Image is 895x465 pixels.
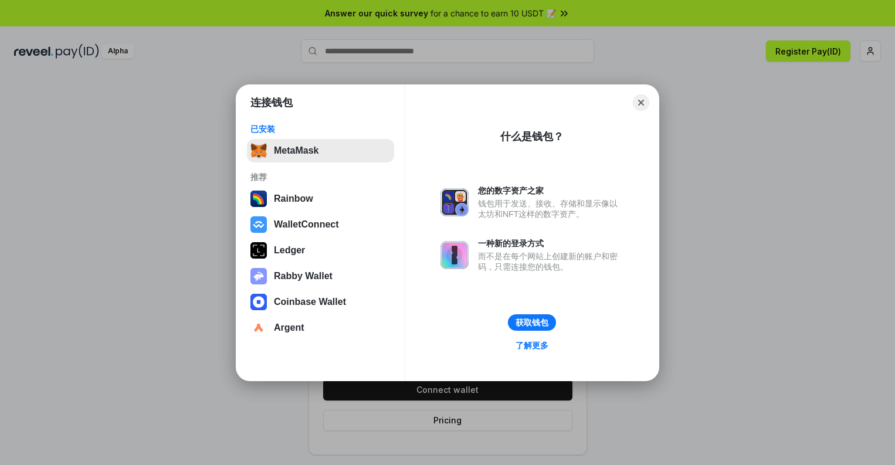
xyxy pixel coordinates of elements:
button: Coinbase Wallet [247,290,394,314]
div: MetaMask [274,145,318,156]
img: svg+xml,%3Csvg%20fill%3D%22none%22%20height%3D%2233%22%20viewBox%3D%220%200%2035%2033%22%20width%... [250,142,267,159]
button: 获取钱包 [508,314,556,331]
button: Rabby Wallet [247,264,394,288]
img: svg+xml,%3Csvg%20width%3D%2228%22%20height%3D%2228%22%20viewBox%3D%220%200%2028%2028%22%20fill%3D... [250,294,267,310]
div: 获取钱包 [516,317,548,328]
div: 一种新的登录方式 [478,238,623,249]
button: Close [633,94,649,111]
button: MetaMask [247,139,394,162]
h1: 连接钱包 [250,96,293,110]
div: Coinbase Wallet [274,297,346,307]
button: Rainbow [247,187,394,211]
img: svg+xml,%3Csvg%20xmlns%3D%22http%3A%2F%2Fwww.w3.org%2F2000%2Fsvg%22%20fill%3D%22none%22%20viewBox... [440,188,469,216]
img: svg+xml,%3Csvg%20width%3D%2228%22%20height%3D%2228%22%20viewBox%3D%220%200%2028%2028%22%20fill%3D... [250,320,267,336]
a: 了解更多 [508,338,555,353]
img: svg+xml,%3Csvg%20width%3D%22120%22%20height%3D%22120%22%20viewBox%3D%220%200%20120%20120%22%20fil... [250,191,267,207]
div: WalletConnect [274,219,339,230]
button: Argent [247,316,394,340]
img: svg+xml,%3Csvg%20xmlns%3D%22http%3A%2F%2Fwww.w3.org%2F2000%2Fsvg%22%20width%3D%2228%22%20height%3... [250,242,267,259]
img: svg+xml,%3Csvg%20width%3D%2228%22%20height%3D%2228%22%20viewBox%3D%220%200%2028%2028%22%20fill%3D... [250,216,267,233]
img: svg+xml,%3Csvg%20xmlns%3D%22http%3A%2F%2Fwww.w3.org%2F2000%2Fsvg%22%20fill%3D%22none%22%20viewBox... [250,268,267,284]
div: 了解更多 [516,340,548,351]
div: 什么是钱包？ [500,130,564,144]
img: svg+xml,%3Csvg%20xmlns%3D%22http%3A%2F%2Fwww.w3.org%2F2000%2Fsvg%22%20fill%3D%22none%22%20viewBox... [440,241,469,269]
div: Ledger [274,245,305,256]
button: WalletConnect [247,213,394,236]
div: 已安装 [250,124,391,134]
div: 钱包用于发送、接收、存储和显示像以太坊和NFT这样的数字资产。 [478,198,623,219]
div: Argent [274,323,304,333]
div: 推荐 [250,172,391,182]
div: Rabby Wallet [274,271,333,281]
div: 而不是在每个网站上创建新的账户和密码，只需连接您的钱包。 [478,251,623,272]
div: 您的数字资产之家 [478,185,623,196]
div: Rainbow [274,194,313,204]
button: Ledger [247,239,394,262]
